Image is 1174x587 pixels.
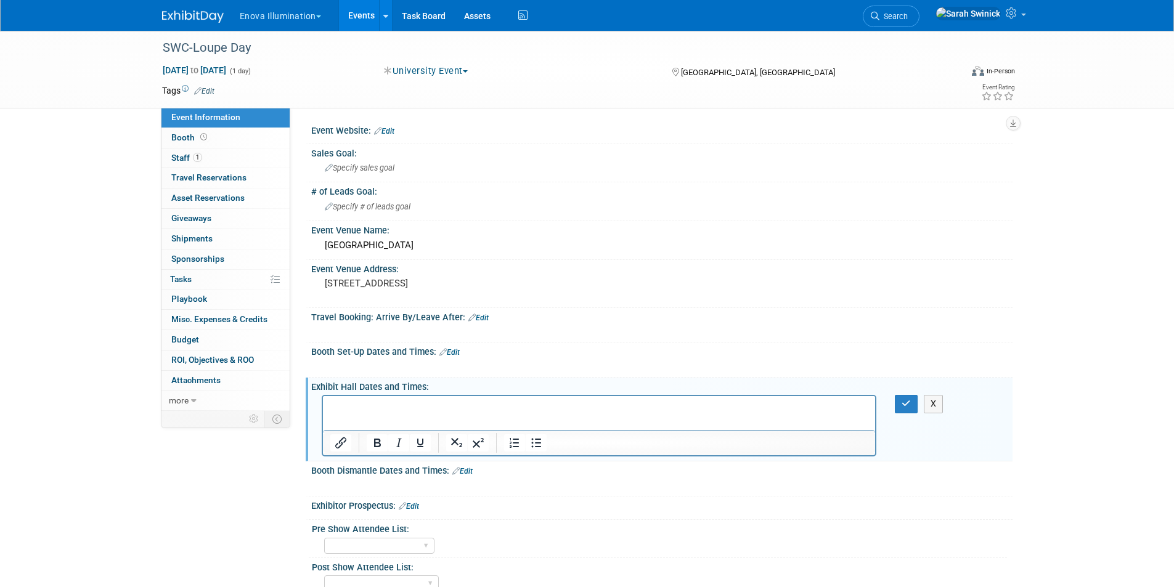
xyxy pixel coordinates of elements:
[161,310,290,330] a: Misc. Expenses & Credits
[374,127,394,136] a: Edit
[161,168,290,188] a: Travel Reservations
[311,496,1013,512] div: Exhibitor Prospectus:
[161,350,290,370] a: ROI, Objectives & ROO
[311,121,1013,137] div: Event Website:
[171,153,202,163] span: Staff
[161,229,290,249] a: Shipments
[161,391,290,411] a: more
[972,66,984,76] img: Format-Inperson.png
[981,84,1014,91] div: Event Rating
[468,434,489,451] button: Superscript
[171,294,207,304] span: Playbook
[161,330,290,350] a: Budget
[380,65,473,78] button: University Event
[311,308,1013,324] div: Travel Booking: Arrive By/Leave After:
[161,108,290,128] a: Event Information
[161,249,290,269] a: Sponsorships
[171,375,221,385] span: Attachments
[879,12,908,21] span: Search
[325,202,410,211] span: Specify # of leads goal
[170,274,192,284] span: Tasks
[243,411,265,427] td: Personalize Event Tab Strip
[936,7,1001,20] img: Sarah Swinick
[171,112,240,122] span: Event Information
[162,84,214,97] td: Tags
[162,65,227,76] span: [DATE] [DATE]
[681,68,835,77] span: [GEOGRAPHIC_DATA], [GEOGRAPHIC_DATA]
[439,348,460,357] a: Edit
[399,502,419,511] a: Edit
[311,260,1013,275] div: Event Venue Address:
[161,128,290,148] a: Booth
[311,221,1013,237] div: Event Venue Name:
[924,395,944,413] button: X
[986,67,1015,76] div: In-Person
[161,371,290,391] a: Attachments
[171,334,199,344] span: Budget
[446,434,467,451] button: Subscript
[161,289,290,309] a: Playbook
[229,67,251,75] span: (1 day)
[161,209,290,229] a: Giveaways
[863,6,919,27] a: Search
[889,64,1016,83] div: Event Format
[388,434,409,451] button: Italic
[171,132,210,142] span: Booth
[171,193,245,203] span: Asset Reservations
[171,172,247,182] span: Travel Reservations
[311,182,1013,198] div: # of Leads Goal:
[330,434,351,451] button: Insert/edit link
[311,144,1013,160] div: Sales Goal:
[162,10,224,23] img: ExhibitDay
[468,314,489,322] a: Edit
[161,148,290,168] a: Staff1
[452,467,473,476] a: Edit
[325,163,394,172] span: Specify sales goal
[169,395,189,405] span: more
[198,132,210,142] span: Booth not reserved yet
[193,153,202,162] span: 1
[171,233,213,243] span: Shipments
[311,342,1013,358] div: Booth Set-Up Dates and Times:
[325,278,590,289] pre: [STREET_ADDRESS]
[410,434,431,451] button: Underline
[264,411,290,427] td: Toggle Event Tabs
[171,254,224,264] span: Sponsorships
[161,188,290,208] a: Asset Reservations
[189,65,200,75] span: to
[311,461,1013,477] div: Booth Dismantle Dates and Times:
[504,434,525,451] button: Numbered list
[171,314,267,324] span: Misc. Expenses & Credits
[194,87,214,95] a: Edit
[312,520,1007,535] div: Pre Show Attendee List:
[312,558,1007,573] div: Post Show Attendee List:
[323,396,876,430] iframe: Rich Text Area
[158,37,943,59] div: SWC-Loupe Day
[320,236,1003,255] div: [GEOGRAPHIC_DATA]
[161,270,290,289] a: Tasks
[171,355,254,365] span: ROI, Objectives & ROO
[171,213,211,223] span: Giveaways
[311,378,1013,393] div: Exhibit Hall Dates and Times:
[367,434,388,451] button: Bold
[526,434,547,451] button: Bullet list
